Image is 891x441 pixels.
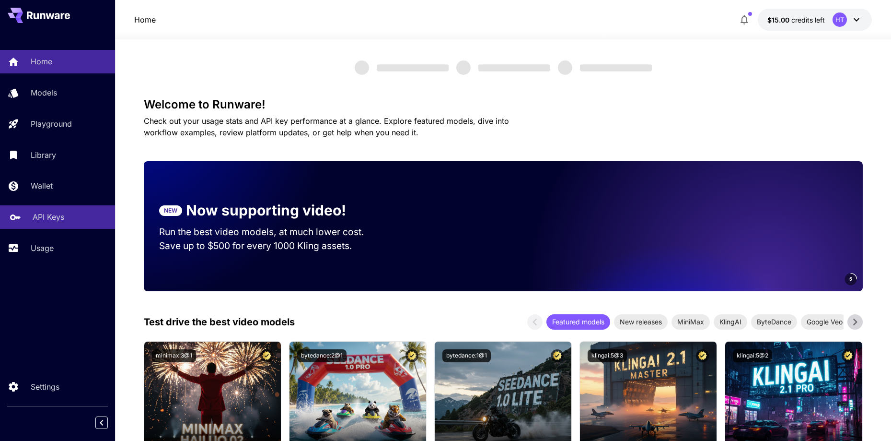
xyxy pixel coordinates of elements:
[767,15,825,25] div: $15.00058
[144,98,863,111] h3: Welcome to Runware!
[95,417,108,429] button: Collapse sidebar
[134,14,156,25] a: Home
[33,211,64,223] p: API Keys
[551,349,564,362] button: Certified Model – Vetted for best performance and includes a commercial license.
[134,14,156,25] nav: breadcrumb
[758,9,872,31] button: $15.00058HT
[671,317,710,327] span: MiniMax
[614,317,668,327] span: New releases
[159,225,382,239] p: Run the best video models, at much lower cost.
[144,116,509,137] span: Check out your usage stats and API key performance at a glance. Explore featured models, dive int...
[31,149,56,161] p: Library
[751,317,797,327] span: ByteDance
[103,414,115,431] div: Collapse sidebar
[546,317,610,327] span: Featured models
[152,349,196,362] button: minimax:3@1
[31,381,59,393] p: Settings
[696,349,709,362] button: Certified Model – Vetted for best performance and includes a commercial license.
[767,16,791,24] span: $15.00
[714,317,747,327] span: KlingAI
[849,275,852,283] span: 5
[751,314,797,330] div: ByteDance
[833,12,847,27] div: HT
[31,242,54,254] p: Usage
[801,317,848,327] span: Google Veo
[842,349,855,362] button: Certified Model – Vetted for best performance and includes a commercial license.
[260,349,273,362] button: Certified Model – Vetted for best performance and includes a commercial license.
[31,56,52,67] p: Home
[714,314,747,330] div: KlingAI
[186,200,346,221] p: Now supporting video!
[588,349,627,362] button: klingai:5@3
[733,349,772,362] button: klingai:5@2
[297,349,347,362] button: bytedance:2@1
[31,180,53,191] p: Wallet
[671,314,710,330] div: MiniMax
[442,349,491,362] button: bytedance:1@1
[405,349,418,362] button: Certified Model – Vetted for best performance and includes a commercial license.
[801,314,848,330] div: Google Veo
[614,314,668,330] div: New releases
[791,16,825,24] span: credits left
[546,314,610,330] div: Featured models
[164,206,177,215] p: NEW
[31,118,72,130] p: Playground
[31,87,57,98] p: Models
[159,239,382,253] p: Save up to $500 for every 1000 Kling assets.
[144,315,295,329] p: Test drive the best video models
